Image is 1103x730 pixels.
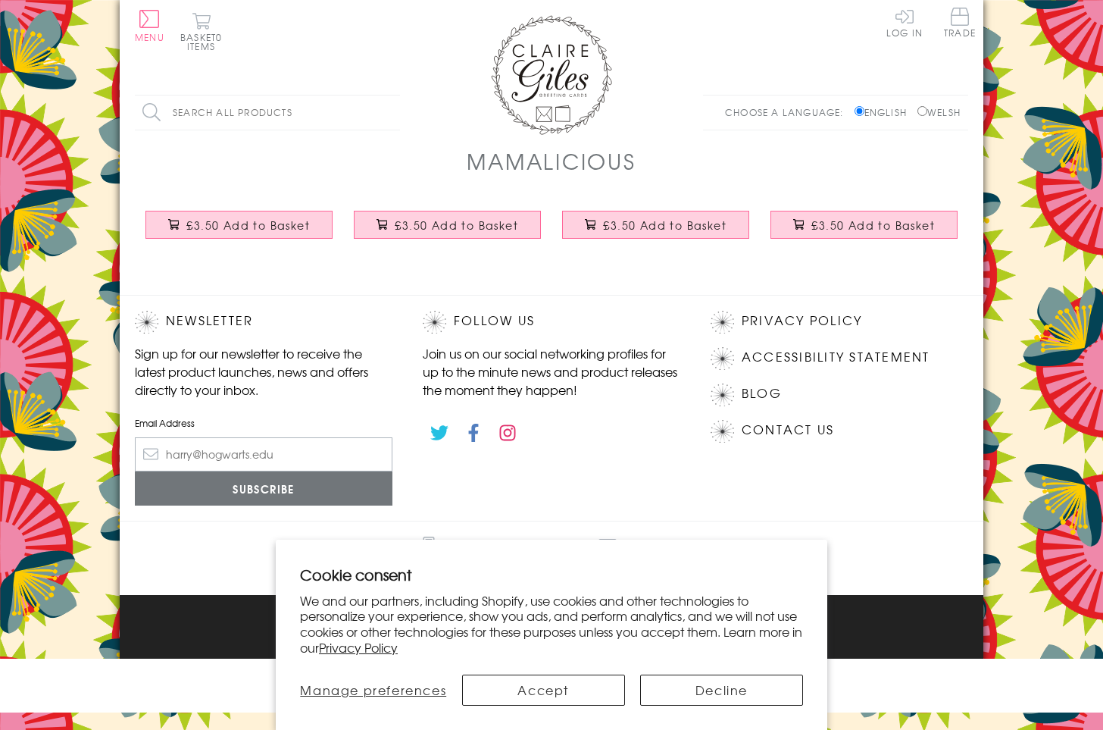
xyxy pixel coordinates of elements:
input: harry@hogwarts.edu [135,437,392,472]
a: Privacy Policy [319,638,398,656]
img: Claire Giles Greetings Cards [491,15,612,135]
button: £3.50 Add to Basket [770,211,958,239]
h2: Follow Us [423,311,680,334]
a: Contact Us [742,420,834,440]
span: 0 items [187,30,222,53]
button: Menu [135,10,164,42]
p: Choose a language: [725,105,851,119]
label: Welsh [917,105,961,119]
span: Menu [135,30,164,44]
button: Manage preferences [300,675,447,706]
span: Trade [944,8,976,37]
button: Decline [640,675,803,706]
a: Trade [944,8,976,40]
a: Mother's Day Card, Glitter Shoes, First Mother's Day £3.50 Add to Basket [760,199,968,265]
a: Privacy Policy [742,311,862,331]
p: © 2025 . [135,644,968,658]
button: £3.50 Add to Basket [354,211,542,239]
span: Manage preferences [300,681,446,699]
h2: Newsletter [135,311,392,334]
a: 0191 270 8191 [380,537,477,580]
input: Search [385,96,400,130]
label: Email Address [135,416,392,430]
a: Log In [886,8,923,37]
label: English [855,105,914,119]
input: Search all products [135,96,400,130]
input: Subscribe [135,472,392,506]
p: Join us on our social networking profiles for up to the minute news and product releases the mome... [423,344,680,399]
a: Mother's Day Card, Cute Robot, Old School, Still Cool £3.50 Add to Basket [135,199,343,265]
a: Accessibility Statement [742,347,930,368]
span: £3.50 Add to Basket [603,218,726,233]
span: £3.50 Add to Basket [186,218,310,233]
h1: Mamalicious [467,146,636,177]
input: English [855,106,864,116]
a: Mother's Day Card, Shoes, Mum everyone wishes they had £3.50 Add to Basket [551,199,760,265]
button: Accept [462,675,625,706]
button: Basket0 items [180,12,222,51]
input: Welsh [917,106,927,116]
a: Mother's Day Card, Call for Love, Press for Champagne £3.50 Add to Basket [343,199,551,265]
a: Blog [742,384,782,404]
span: £3.50 Add to Basket [811,218,935,233]
a: [EMAIL_ADDRESS][DOMAIN_NAME] [492,537,723,580]
span: £3.50 Add to Basket [395,218,518,233]
p: Sign up for our newsletter to receive the latest product launches, news and offers directly to yo... [135,344,392,399]
p: We and our partners, including Shopify, use cookies and other technologies to personalize your ex... [300,593,803,656]
h2: Cookie consent [300,564,803,585]
button: £3.50 Add to Basket [145,211,333,239]
button: £3.50 Add to Basket [562,211,750,239]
